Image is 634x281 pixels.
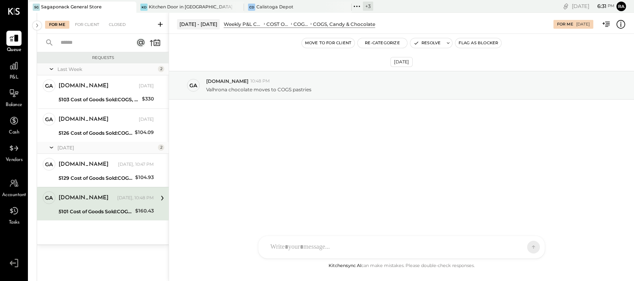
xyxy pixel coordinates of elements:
[9,129,19,136] span: Cash
[0,203,28,226] a: Tasks
[0,141,28,164] a: Vendors
[0,31,28,54] a: Queue
[206,78,248,84] span: [DOMAIN_NAME]
[45,194,53,202] div: ga
[189,82,197,89] div: ga
[41,55,165,61] div: Requests
[2,192,26,199] span: Accountant
[158,66,164,72] div: 2
[313,21,375,28] div: COGS, Candy & Chocolate
[59,116,108,124] div: [DOMAIN_NAME]
[59,96,140,104] div: 5103 Cost of Goods Sold:COGS, Fresh Produce & Flowers:COGS, Flowers
[45,161,53,168] div: ga
[139,83,154,89] div: [DATE]
[59,208,133,216] div: 5101 Cost of Goods Sold:COGS, Retail & Market:COGS, Candy & Chocolate
[57,144,156,151] div: [DATE]
[59,82,108,90] div: [DOMAIN_NAME]
[0,176,28,199] a: Accountant
[33,4,40,11] div: SG
[118,161,154,168] div: [DATE], 10:47 PM
[45,21,69,29] div: For Me
[572,2,614,10] div: [DATE]
[9,219,20,226] span: Tasks
[105,21,130,29] div: Closed
[158,144,164,151] div: 2
[358,38,407,48] button: Re-Categorize
[149,4,232,10] div: Kitchen Door in [GEOGRAPHIC_DATA]
[45,82,53,90] div: ga
[142,95,154,103] div: $330
[59,174,133,182] div: 5129 Cost of Goods Sold:COGS, House Made Food:COGS, Pastries
[117,195,154,201] div: [DATE], 10:48 PM
[59,194,108,202] div: [DOMAIN_NAME]
[591,2,606,10] span: 6 : 31
[410,38,444,48] button: Resolve
[0,58,28,81] a: P&L
[266,21,289,28] div: COST OF GOODS SOLD (COGS)
[562,2,570,10] div: copy link
[616,2,626,11] button: Ra
[135,128,154,136] div: $104.09
[0,113,28,136] a: Cash
[6,102,22,109] span: Balance
[256,4,293,10] div: Calistoga Depot
[224,21,262,28] div: Weekly P&L Comparison
[6,157,23,164] span: Vendors
[135,207,154,215] div: $160.43
[59,161,108,169] div: [DOMAIN_NAME]
[293,21,309,28] div: COGS, Retail & Market
[135,173,154,181] div: $104.93
[57,66,156,73] div: Last Week
[390,57,413,67] div: [DATE]
[177,19,220,29] div: [DATE] - [DATE]
[10,74,19,81] span: P&L
[140,4,148,11] div: KD
[363,2,373,11] div: + 3
[250,78,270,84] span: 10:48 PM
[0,86,28,109] a: Balance
[576,22,590,27] div: [DATE]
[455,38,501,48] button: Flag as Blocker
[302,38,355,48] button: Move to for client
[608,3,614,9] span: pm
[41,4,102,10] div: Sagaponack General Store
[59,129,132,137] div: 5126 Cost of Goods Sold:COGS, House Made Food:COGS, Breakfast
[248,4,255,11] div: CD
[7,47,22,54] span: Queue
[139,116,154,123] div: [DATE]
[557,22,573,27] div: For Me
[45,116,53,123] div: ga
[206,86,311,93] p: Valhrona chocolate moves to COGS pastries
[71,21,103,29] div: For Client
